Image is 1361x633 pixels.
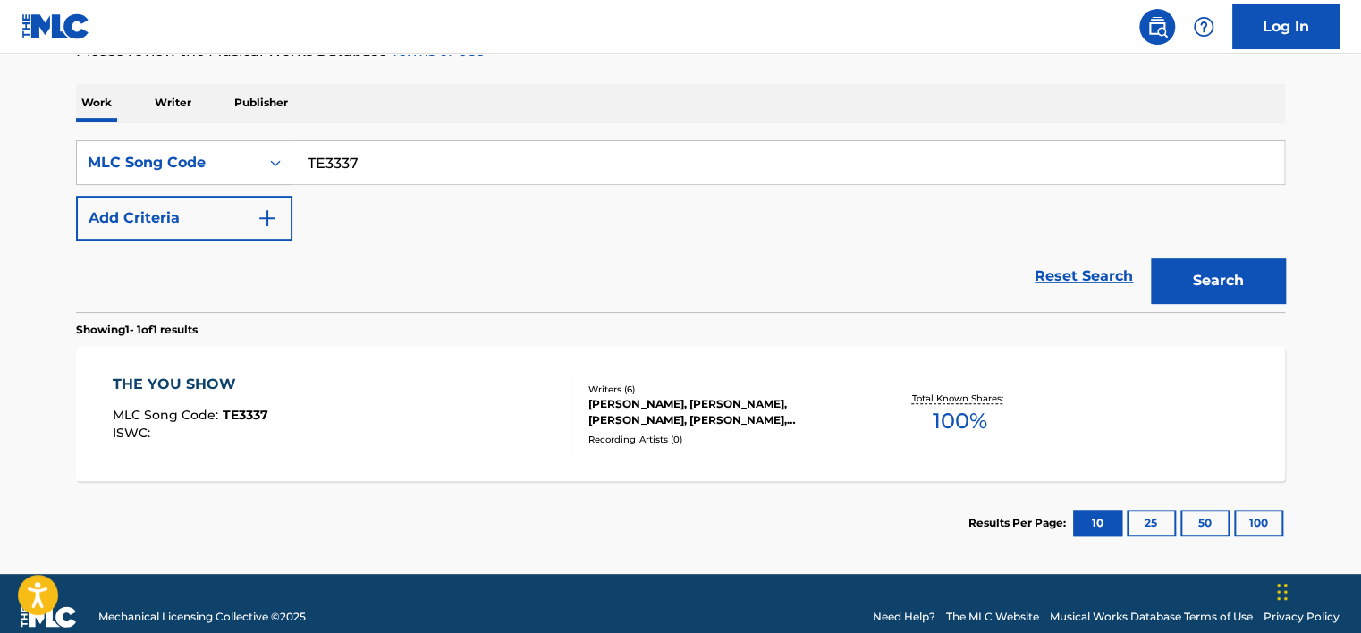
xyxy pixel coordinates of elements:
img: 9d2ae6d4665cec9f34b9.svg [257,207,278,229]
a: Log In [1232,4,1340,49]
p: Total Known Shares: [911,392,1007,405]
a: Need Help? [873,609,935,625]
div: MLC Song Code [88,152,249,173]
img: MLC Logo [21,13,90,39]
a: THE YOU SHOWMLC Song Code:TE3337ISWC:Writers (6)[PERSON_NAME], [PERSON_NAME], [PERSON_NAME], [PER... [76,347,1285,481]
form: Search Form [76,140,1285,312]
p: Writer [149,84,197,122]
span: MLC Song Code : [113,407,223,423]
p: Publisher [229,84,293,122]
p: Showing 1 - 1 of 1 results [76,322,198,338]
a: Public Search [1139,9,1175,45]
div: চ্যাট উইজেট [1272,547,1361,633]
div: Recording Artists ( 0 ) [588,433,858,446]
p: Results Per Page: [968,515,1070,531]
div: [PERSON_NAME], [PERSON_NAME], [PERSON_NAME], [PERSON_NAME], [PERSON_NAME], [PERSON_NAME] [588,396,858,428]
span: Mechanical Licensing Collective © 2025 [98,609,306,625]
div: Writers ( 6 ) [588,383,858,396]
button: Add Criteria [76,196,292,241]
a: Musical Works Database Terms of Use [1050,609,1253,625]
span: ISWC : [113,425,155,441]
img: logo [21,606,77,628]
button: Search [1151,258,1285,303]
div: Help [1186,9,1222,45]
div: THE YOU SHOW [113,374,268,395]
iframe: Chat Widget [1272,547,1361,633]
button: 10 [1073,510,1122,536]
button: 25 [1127,510,1176,536]
img: help [1193,16,1214,38]
button: 50 [1180,510,1230,536]
span: 100 % [932,405,986,437]
img: search [1146,16,1168,38]
span: TE3337 [223,407,268,423]
a: The MLC Website [946,609,1039,625]
a: Reset Search [1026,257,1142,296]
button: 100 [1234,510,1283,536]
div: টেনে আনুন [1277,565,1288,619]
a: Privacy Policy [1264,609,1340,625]
p: Work [76,84,117,122]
